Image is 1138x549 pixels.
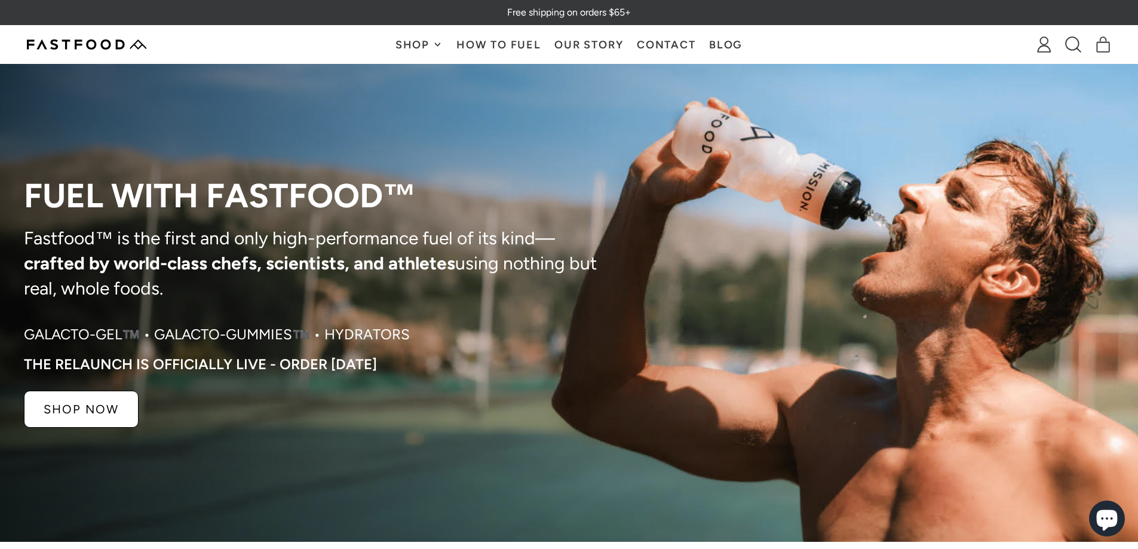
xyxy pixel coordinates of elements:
[450,26,548,63] a: How To Fuel
[24,226,603,301] p: Fastfood™ is the first and only high-performance fuel of its kind— using nothing but real, whole ...
[1085,501,1128,539] inbox-online-store-chat: Shopify online store chat
[24,178,603,214] p: Fuel with Fastfood™
[27,39,146,50] img: Fastfood
[24,252,455,274] strong: crafted by world-class chefs, scientists, and athletes
[395,39,432,50] span: Shop
[703,26,750,63] a: Blog
[548,26,630,63] a: Our Story
[44,403,119,415] p: SHOP NOW
[630,26,703,63] a: Contact
[24,391,139,428] a: SHOP NOW
[388,26,449,63] button: Shop
[24,356,377,373] p: The RELAUNCH IS OFFICIALLY LIVE - ORDER [DATE]
[24,325,410,344] p: Galacto-Gel™️ • Galacto-Gummies™️ • Hydrators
